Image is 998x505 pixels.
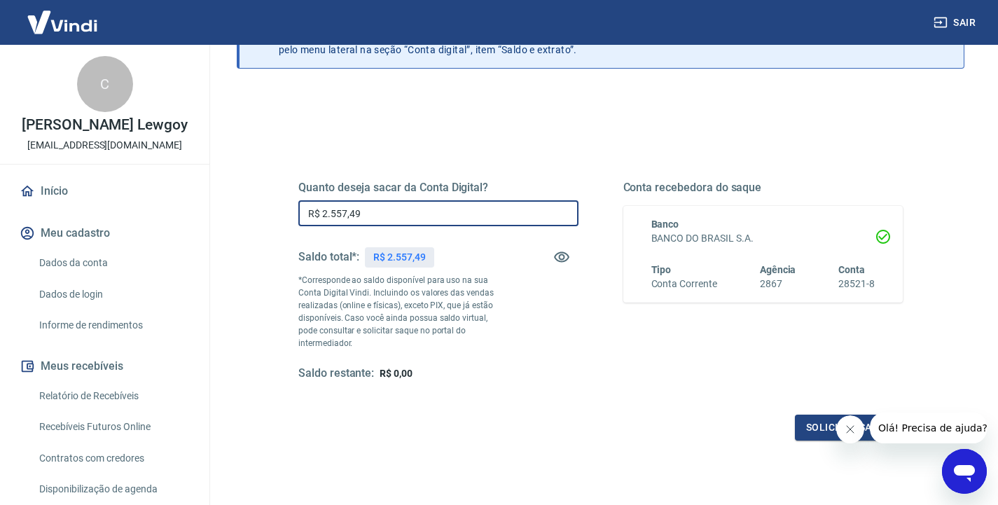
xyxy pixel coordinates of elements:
[836,415,864,443] iframe: Fechar mensagem
[942,449,987,494] iframe: Botão para abrir a janela de mensagens
[17,218,193,249] button: Meu cadastro
[651,219,679,230] span: Banco
[34,475,193,504] a: Disponibilização de agenda
[298,181,578,195] h5: Quanto deseja sacar da Conta Digital?
[34,413,193,441] a: Recebíveis Futuros Online
[8,10,118,21] span: Olá! Precisa de ajuda?
[34,382,193,410] a: Relatório de Recebíveis
[34,280,193,309] a: Dados de login
[298,274,508,350] p: *Corresponde ao saldo disponível para uso na sua Conta Digital Vindi. Incluindo os valores das ve...
[380,368,413,379] span: R$ 0,00
[22,118,188,132] p: [PERSON_NAME] Lewgoy
[34,249,193,277] a: Dados da conta
[838,277,875,291] h6: 28521-8
[17,351,193,382] button: Meus recebíveis
[870,413,987,443] iframe: Mensagem da empresa
[77,56,133,112] div: C
[17,176,193,207] a: Início
[931,10,981,36] button: Sair
[27,138,182,153] p: [EMAIL_ADDRESS][DOMAIN_NAME]
[760,264,796,275] span: Agência
[373,250,425,265] p: R$ 2.557,49
[795,415,903,441] button: Solicitar saque
[298,250,359,264] h5: Saldo total*:
[34,311,193,340] a: Informe de rendimentos
[17,1,108,43] img: Vindi
[760,277,796,291] h6: 2867
[298,366,374,381] h5: Saldo restante:
[838,264,865,275] span: Conta
[651,264,672,275] span: Tipo
[651,277,717,291] h6: Conta Corrente
[623,181,903,195] h5: Conta recebedora do saque
[651,231,875,246] h6: BANCO DO BRASIL S.A.
[34,444,193,473] a: Contratos com credores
